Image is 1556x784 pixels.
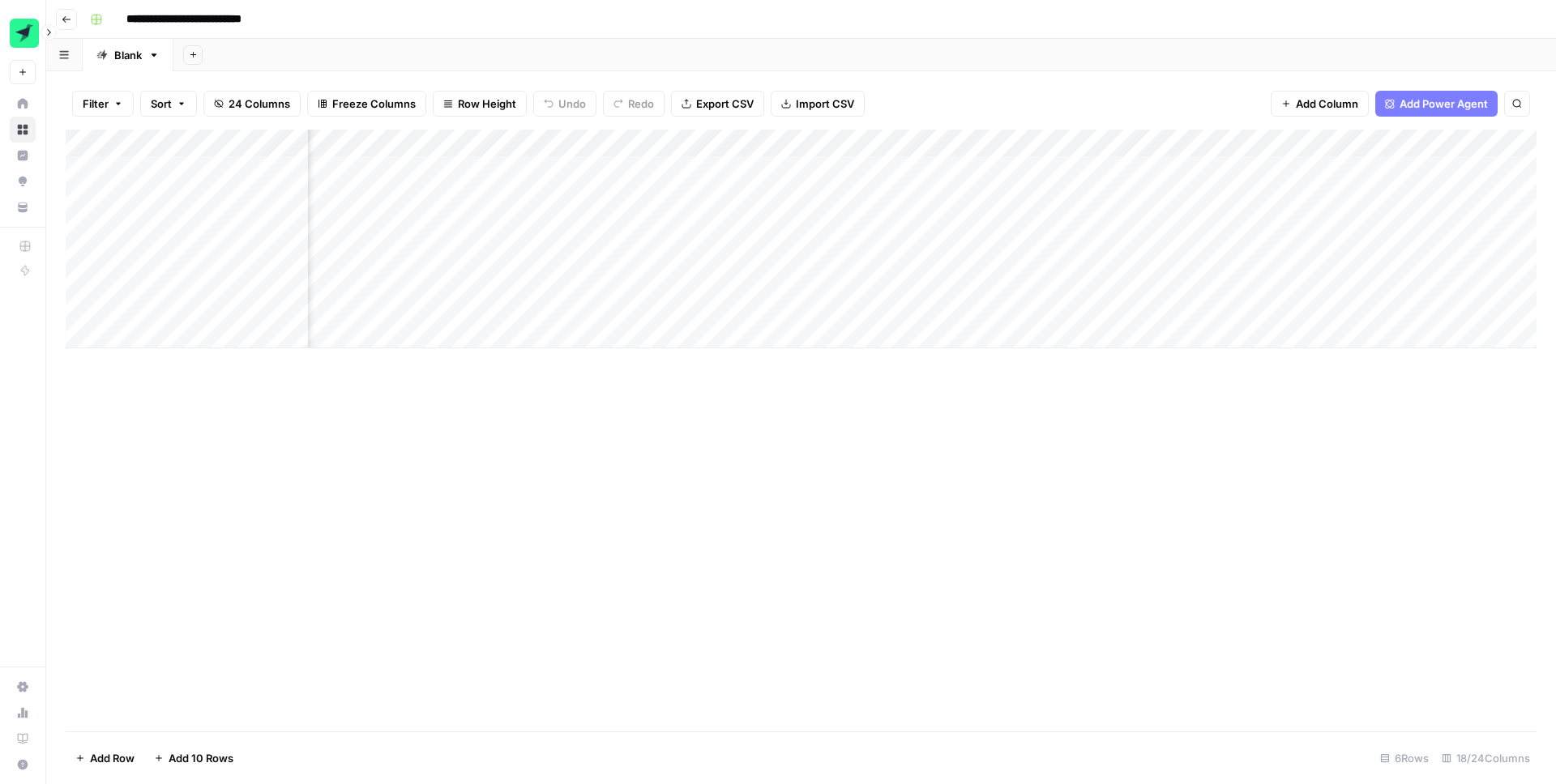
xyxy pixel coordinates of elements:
a: Learning Hub [10,726,36,752]
button: Add Power Agent [1375,91,1498,117]
button: Add Row [66,745,144,771]
button: Help + Support [10,752,36,778]
a: Home [10,91,36,117]
button: Row Height [433,91,527,117]
span: Add 10 Rows [169,750,233,766]
span: Redo [628,96,654,112]
button: Filter [72,91,134,117]
a: Usage [10,700,36,726]
button: Export CSV [671,91,764,117]
a: Browse [10,117,36,143]
span: Add Row [90,750,135,766]
span: Import CSV [796,96,854,112]
span: Export CSV [696,96,754,112]
button: Freeze Columns [307,91,426,117]
a: Opportunities [10,168,36,194]
button: Redo [603,91,665,117]
button: Add 10 Rows [144,745,243,771]
span: Add Column [1296,96,1358,112]
div: 6 Rows [1374,745,1435,771]
span: 24 Columns [229,96,290,112]
span: Add Power Agent [1400,96,1488,112]
button: Add Column [1271,91,1369,117]
span: Undo [558,96,586,112]
span: Filter [83,96,109,112]
button: Import CSV [771,91,865,117]
a: Blank [83,39,173,71]
div: Blank [114,47,142,63]
img: Tinybird Logo [10,19,39,48]
span: Sort [151,96,172,112]
a: Insights [10,143,36,168]
span: Freeze Columns [332,96,416,112]
button: Undo [533,91,596,117]
button: Workspace: Tinybird [10,13,36,53]
button: 24 Columns [203,91,301,117]
span: Row Height [458,96,516,112]
a: Your Data [10,194,36,220]
div: 18/24 Columns [1435,745,1537,771]
button: Sort [140,91,197,117]
a: Settings [10,674,36,700]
